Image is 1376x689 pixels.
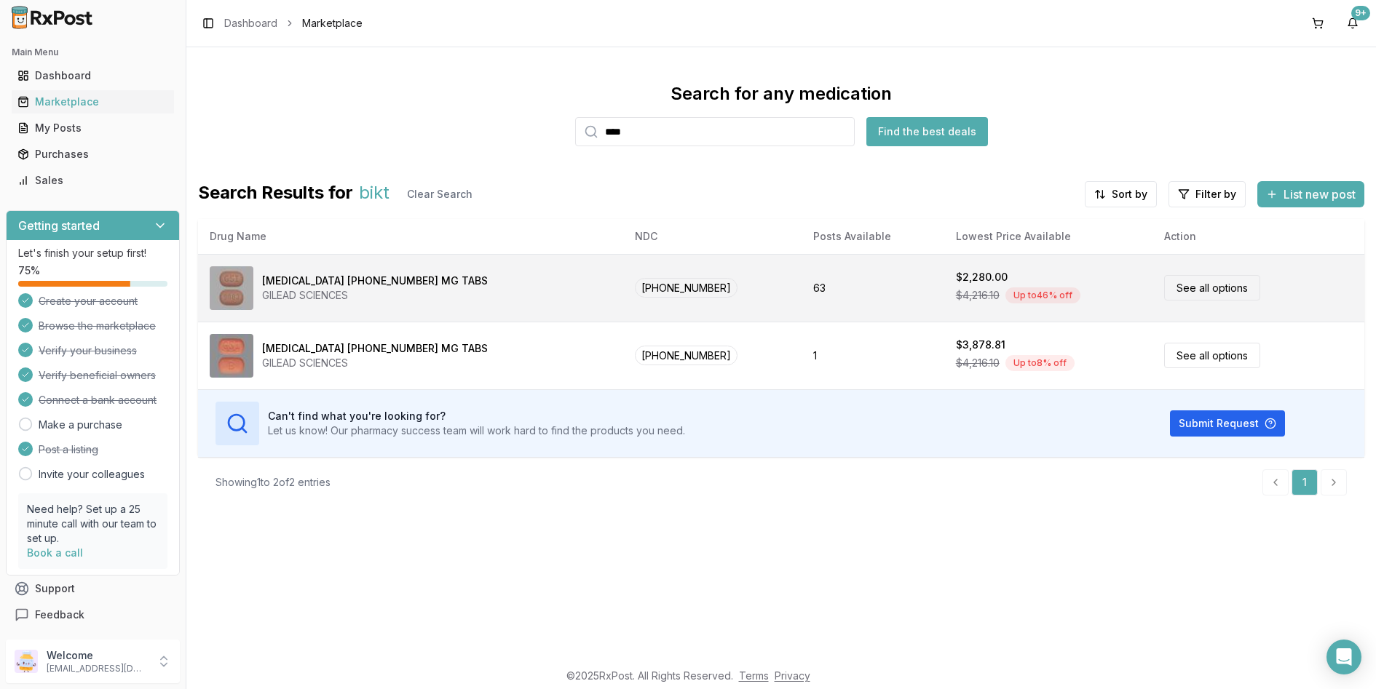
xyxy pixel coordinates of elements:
[39,442,98,457] span: Post a listing
[27,502,159,546] p: Need help? Set up a 25 minute call with our team to set up.
[802,322,944,389] td: 1
[6,90,180,113] button: Marketplace
[262,341,488,356] div: [MEDICAL_DATA] [PHONE_NUMBER] MG TABS
[1262,469,1347,495] nav: pagination
[268,423,685,438] p: Let us know! Our pharmacy success team will work hard to find the products you need.
[6,169,180,192] button: Sales
[1195,187,1236,202] span: Filter by
[956,288,1000,303] span: $4,216.10
[12,115,174,141] a: My Posts
[12,63,174,89] a: Dashboard
[866,117,988,146] button: Find the best deals
[17,121,168,135] div: My Posts
[18,246,167,260] p: Let's finish your setup first!
[268,409,685,423] h3: Can't find what you're looking for?
[739,669,769,682] a: Terms
[198,219,623,254] th: Drug Name
[262,356,488,370] div: GILEAD SCIENCES
[1005,355,1075,371] div: Up to 8 % off
[262,288,488,303] div: GILEAD SCIENCES
[802,219,944,254] th: Posts Available
[1152,219,1364,254] th: Action
[1169,181,1246,207] button: Filter by
[1170,410,1285,437] button: Submit Request
[12,89,174,115] a: Marketplace
[39,393,157,407] span: Connect a bank account
[395,181,484,207] button: Clear Search
[47,648,148,663] p: Welcome
[635,278,738,298] span: [PHONE_NUMBER]
[12,141,174,167] a: Purchases
[944,219,1153,254] th: Lowest Price Available
[956,270,1008,284] div: $2,280.00
[39,319,156,333] span: Browse the marketplace
[15,650,38,673] img: User avatar
[39,368,156,383] span: Verify beneficial owners
[262,274,488,288] div: [MEDICAL_DATA] [PHONE_NUMBER] MG TABS
[1351,6,1370,20] div: 9+
[35,608,84,622] span: Feedback
[18,263,40,278] span: 75 %
[671,82,892,105] div: Search for any medication
[1005,287,1080,303] div: Up to 46 % off
[6,143,180,166] button: Purchases
[1292,469,1318,495] a: 1
[956,356,1000,370] span: $4,216.10
[210,266,253,310] img: Biktarvy 50-200-25 MG TABS
[775,669,810,682] a: Privacy
[39,467,145,482] a: Invite your colleagues
[12,167,174,194] a: Sales
[198,181,353,207] span: Search Results for
[635,346,738,365] span: [PHONE_NUMBER]
[1257,181,1364,207] button: List new post
[1085,181,1157,207] button: Sort by
[39,418,122,432] a: Make a purchase
[1112,187,1147,202] span: Sort by
[1284,186,1356,203] span: List new post
[17,147,168,162] div: Purchases
[623,219,801,254] th: NDC
[6,602,180,628] button: Feedback
[1326,640,1361,674] div: Open Intercom Messenger
[6,116,180,140] button: My Posts
[1257,188,1364,203] a: List new post
[47,663,148,674] p: [EMAIL_ADDRESS][DOMAIN_NAME]
[39,294,138,308] span: Create your account
[18,217,100,234] h3: Getting started
[1341,12,1364,35] button: 9+
[17,173,168,188] div: Sales
[302,16,363,31] span: Marketplace
[1164,275,1260,300] a: See all options
[216,475,331,490] div: Showing 1 to 2 of 2 entries
[6,64,180,87] button: Dashboard
[802,254,944,322] td: 63
[359,181,390,207] span: bikt
[27,546,83,559] a: Book a call
[6,6,99,29] img: RxPost Logo
[17,95,168,109] div: Marketplace
[39,343,137,358] span: Verify your business
[12,47,174,58] h2: Main Menu
[956,338,1005,352] div: $3,878.81
[1164,343,1260,368] a: See all options
[17,68,168,83] div: Dashboard
[224,16,363,31] nav: breadcrumb
[224,16,277,31] a: Dashboard
[6,576,180,602] button: Support
[210,334,253,378] img: Biktarvy 30-120-15 MG TABS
